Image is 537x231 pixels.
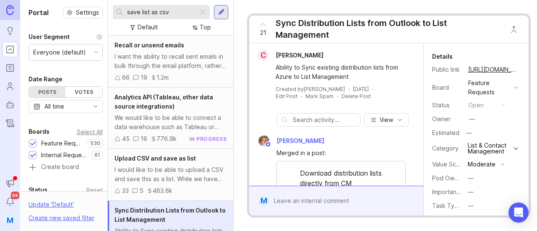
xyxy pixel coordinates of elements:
div: Merged in a post: [276,148,405,158]
a: [URL][DOMAIN_NAME] [466,64,520,75]
div: Feature Requests [41,139,83,148]
a: Autopilot [3,97,18,112]
label: Pod Ownership [432,174,475,182]
div: 463.6k [153,186,172,195]
div: 5 [140,186,143,195]
div: Create new saved filter [29,213,94,223]
div: Update ' Default ' [29,200,74,213]
div: I want the ability to recall sent emails in bulk through the email platform, rather than relying ... [115,52,227,70]
div: Moderate [468,160,495,169]
a: Portal [3,42,18,57]
div: — [464,127,474,138]
button: Notifications [3,194,18,209]
img: member badge [265,141,271,148]
a: Analytics API (Tableau, other data source integrations)We would like to be able to connect a data... [108,88,233,149]
button: View [364,113,409,127]
div: List & Contact Management [468,143,511,154]
div: 33 [122,186,129,195]
label: Task Type [432,202,462,209]
span: View [380,116,393,124]
div: Download distribution lists directly from CM [277,168,405,192]
div: 66 [122,73,130,82]
a: Users [3,79,18,94]
div: Feature Requests [468,78,510,97]
label: Importance [432,188,464,195]
div: · [348,86,349,93]
div: Top [200,23,211,32]
div: We would like to be able to connect a data warehouse such as Tableau or PowerBI via API. This wou... [115,113,227,132]
div: Internal Requests [41,151,88,160]
div: — [468,174,474,183]
div: Open Intercom Messenger [508,202,529,223]
div: Ability to Sync existing distribution lists from Azure to List Management [276,63,406,81]
button: Close button [506,21,522,38]
div: open [468,101,484,110]
div: Boards [29,127,50,137]
p: 530 [90,140,100,147]
a: Roadmaps [3,60,18,75]
label: Value Scale [432,161,464,168]
a: Upload CSV and save as listI would like to be able to upload a CSV and save this as a list. While... [108,149,233,201]
div: Details [432,52,453,62]
div: 16 [141,134,147,143]
a: Ideas [3,23,18,39]
div: C [258,50,268,61]
p: 61 [94,152,100,158]
button: Mark Spam [305,93,334,100]
span: Upload CSV and save as list [115,155,196,162]
div: 1.2m [156,73,169,82]
span: Sync Distribution Lists from Outlook to List Management [115,207,226,223]
div: Delete Post [341,93,371,100]
div: Public link [432,65,461,74]
a: C[PERSON_NAME] [253,50,330,61]
div: · [337,93,338,100]
div: Sync Distribution Lists from Outlook to List Management [276,17,501,41]
div: All time [44,102,64,111]
span: Recall or unsend emails [115,42,184,49]
img: Canny Home [6,5,14,15]
div: Created by [PERSON_NAME] [276,86,345,93]
div: Posts [29,87,65,97]
div: Estimated [432,130,459,136]
button: Announcements [3,176,18,191]
div: Everyone (default) [33,48,86,57]
div: · [372,86,373,93]
div: Category [432,144,461,153]
span: [PERSON_NAME] [276,52,323,59]
div: User Segment [29,32,70,42]
div: Date Range [29,74,63,84]
span: Analytics API (Tableau, other data source integrations) [115,93,213,110]
div: — [468,201,474,210]
div: Reset [86,188,103,192]
button: M [3,213,18,228]
img: Bronwen W [256,135,272,146]
a: [DATE] [353,86,369,93]
h1: Portal [29,8,49,18]
a: Recall or unsend emailsI want the ability to recall sent emails in bulk through the email platfor... [108,36,233,88]
span: 21 [260,28,266,37]
div: in progress [189,135,227,143]
span: [PERSON_NAME] [276,137,324,144]
div: Edit Post [276,93,297,100]
time: [DATE] [353,86,369,92]
div: 19 [141,73,147,82]
a: Bronwen W[PERSON_NAME] [253,135,331,146]
div: Select All [77,130,103,134]
svg: toggle icon [89,103,102,110]
button: Settings [63,7,103,18]
a: Create board [29,164,103,171]
div: — [468,215,474,224]
div: Status [432,101,461,110]
div: Owner [432,114,461,124]
div: Votes [65,87,102,97]
div: — [469,114,475,124]
div: I would like to be able to upload a CSV and save this as a list. While we have list management se... [115,165,227,184]
div: 45 [122,134,130,143]
div: M [258,195,268,206]
a: Changelog [3,116,18,131]
span: 99 [11,192,19,199]
input: Search... [127,8,194,17]
div: Status [29,185,47,195]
